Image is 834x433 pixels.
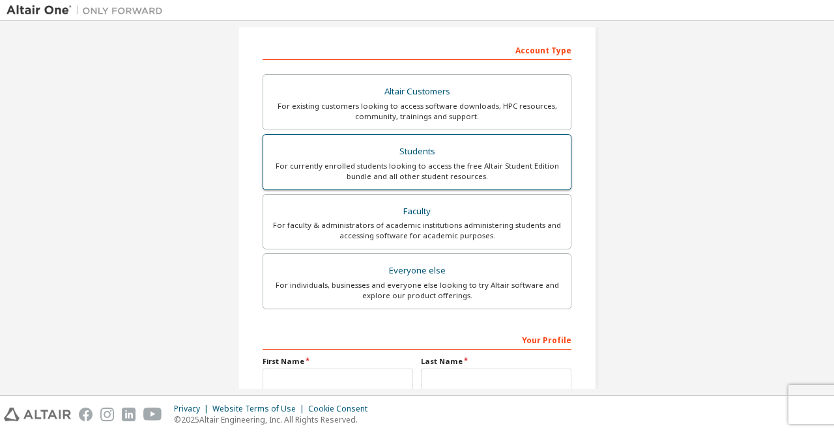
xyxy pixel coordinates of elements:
[122,408,136,421] img: linkedin.svg
[271,143,563,161] div: Students
[174,404,212,414] div: Privacy
[143,408,162,421] img: youtube.svg
[308,404,375,414] div: Cookie Consent
[271,83,563,101] div: Altair Customers
[263,329,571,350] div: Your Profile
[7,4,169,17] img: Altair One
[271,161,563,182] div: For currently enrolled students looking to access the free Altair Student Edition bundle and all ...
[79,408,93,421] img: facebook.svg
[421,356,571,367] label: Last Name
[100,408,114,421] img: instagram.svg
[271,220,563,241] div: For faculty & administrators of academic institutions administering students and accessing softwa...
[4,408,71,421] img: altair_logo.svg
[271,280,563,301] div: For individuals, businesses and everyone else looking to try Altair software and explore our prod...
[174,414,375,425] p: © 2025 Altair Engineering, Inc. All Rights Reserved.
[271,262,563,280] div: Everyone else
[271,101,563,122] div: For existing customers looking to access software downloads, HPC resources, community, trainings ...
[263,356,413,367] label: First Name
[263,39,571,60] div: Account Type
[212,404,308,414] div: Website Terms of Use
[271,203,563,221] div: Faculty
